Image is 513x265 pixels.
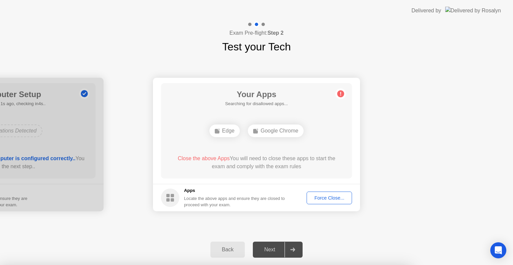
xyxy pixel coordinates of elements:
[212,247,243,253] div: Back
[209,124,240,137] div: Edge
[490,242,506,258] div: Open Intercom Messenger
[222,39,291,55] h1: Test your Tech
[268,30,284,36] b: Step 2
[178,156,230,161] span: Close the above Apps
[184,195,285,208] div: Locate the above apps and ensure they are closed to proceed with your exam.
[255,247,285,253] div: Next
[309,195,350,201] div: Force Close...
[445,7,501,14] img: Delivered by Rosalyn
[171,155,343,171] div: You will need to close these apps to start the exam and comply with the exam rules
[229,29,284,37] h4: Exam Pre-flight:
[184,187,285,194] h5: Apps
[225,88,288,100] h1: Your Apps
[225,100,288,107] h5: Searching for disallowed apps...
[411,7,441,15] div: Delivered by
[248,124,304,137] div: Google Chrome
